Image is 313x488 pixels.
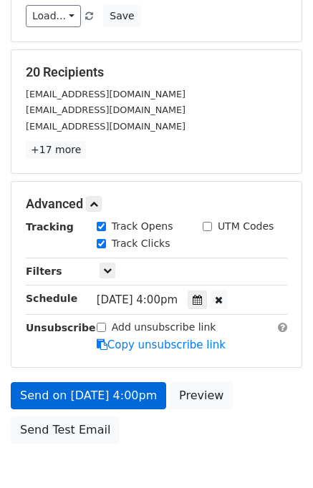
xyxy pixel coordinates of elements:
strong: Unsubscribe [26,322,96,333]
strong: Schedule [26,293,77,304]
small: [EMAIL_ADDRESS][DOMAIN_NAME] [26,121,186,132]
label: Track Opens [112,219,173,234]
a: Copy unsubscribe link [97,338,226,351]
iframe: Chat Widget [241,419,313,488]
a: Send on [DATE] 4:00pm [11,382,166,409]
a: Send Test Email [11,416,120,444]
small: [EMAIL_ADDRESS][DOMAIN_NAME] [26,104,186,115]
a: +17 more [26,141,86,159]
small: [EMAIL_ADDRESS][DOMAIN_NAME] [26,89,186,99]
h5: Advanced [26,196,287,212]
label: Add unsubscribe link [112,320,216,335]
button: Save [103,5,140,27]
label: Track Clicks [112,236,170,251]
strong: Tracking [26,221,74,233]
h5: 20 Recipients [26,64,287,80]
a: Preview [170,382,233,409]
a: Load... [26,5,81,27]
span: [DATE] 4:00pm [97,293,178,306]
label: UTM Codes [218,219,274,234]
strong: Filters [26,265,62,277]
